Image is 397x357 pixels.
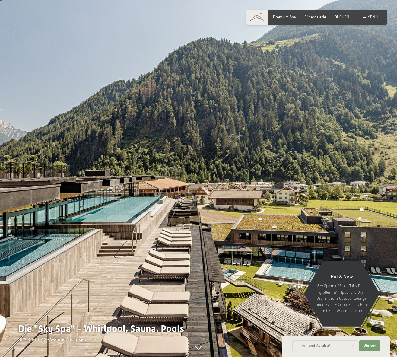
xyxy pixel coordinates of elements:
[282,333,303,336] span: Schnellanfrage
[304,14,326,19] a: Bildergalerie
[363,343,376,348] span: Weiter
[335,14,349,19] a: BUCHEN
[273,14,296,19] a: Premium Spa
[367,14,378,19] span: Menü
[359,340,380,351] button: Weiter
[316,283,368,314] p: Sky Spa mit 23m Infinity Pool, großem Whirlpool und Sky-Sauna, Sauna Outdoor Lounge, neue Event-S...
[331,273,353,279] span: Hot & New
[303,260,380,327] a: Hot & New Sky Spa mit 23m Infinity Pool, großem Whirlpool und Sky-Sauna, Sauna Outdoor Lounge, ne...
